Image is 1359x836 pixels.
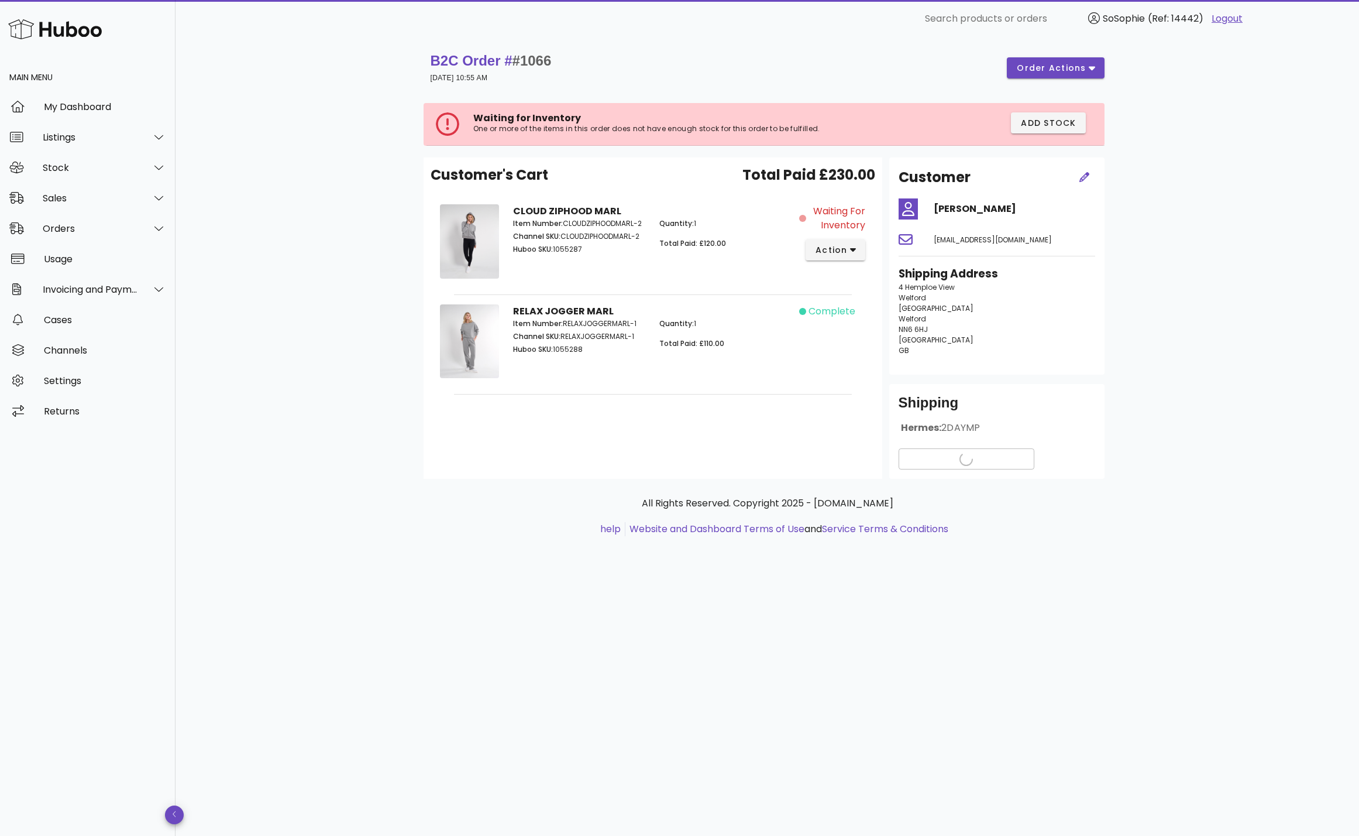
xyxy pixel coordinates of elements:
[808,304,855,318] span: complete
[513,231,560,241] span: Channel SKU:
[659,218,694,228] span: Quantity:
[934,235,1052,245] span: [EMAIL_ADDRESS][DOMAIN_NAME]
[659,338,724,348] span: Total Paid: £110.00
[742,165,875,186] span: Total Paid £230.00
[899,266,1095,282] h3: Shipping Address
[440,204,499,279] img: Product Image
[899,345,909,355] span: GB
[941,421,980,434] span: 2DAYMP
[625,522,948,536] li: and
[513,344,646,355] p: 1055288
[899,324,928,334] span: NN6 6HJ
[513,218,646,229] p: CLOUDZIPHOODMARL-2
[44,253,166,265] div: Usage
[1011,112,1086,133] button: Add Stock
[600,522,621,536] a: help
[473,124,887,133] p: One or more of the items in this order does not have enough stock for this order to be fulfilled.
[1212,12,1243,26] a: Logout
[822,522,948,536] a: Service Terms & Conditions
[806,239,866,261] button: action
[513,331,646,342] p: RELAXJOGGERMARL-1
[431,74,488,82] small: [DATE] 10:55 AM
[513,218,563,228] span: Item Number:
[44,314,166,326] div: Cases
[629,522,804,536] a: Website and Dashboard Terms of Use
[899,303,973,313] span: [GEOGRAPHIC_DATA]
[43,284,138,295] div: Invoicing and Payments
[899,167,971,188] h2: Customer
[44,406,166,417] div: Returns
[513,304,614,318] strong: RELAX JOGGER MARL
[1016,62,1086,74] span: order actions
[513,244,646,255] p: 1055287
[513,244,553,254] span: Huboo SKU:
[512,53,552,68] span: #1066
[513,318,563,328] span: Item Number:
[899,393,1095,422] div: Shipping
[659,318,694,328] span: Quantity:
[513,318,646,329] p: RELAXJOGGERMARL-1
[1020,117,1076,129] span: Add Stock
[43,223,138,234] div: Orders
[431,165,548,186] span: Customer's Cart
[899,282,955,292] span: 4 Hemploe View
[1007,57,1104,78] button: order actions
[43,132,138,143] div: Listings
[44,345,166,356] div: Channels
[659,218,792,229] p: 1
[513,204,621,218] strong: CLOUD ZIPHOOD MARL
[43,193,138,204] div: Sales
[899,314,926,324] span: Welford
[513,331,560,341] span: Channel SKU:
[815,244,848,256] span: action
[513,231,646,242] p: CLOUDZIPHOODMARL-2
[899,335,973,345] span: [GEOGRAPHIC_DATA]
[44,375,166,386] div: Settings
[899,422,1095,444] div: Hermes:
[440,304,499,379] img: Product Image
[808,204,865,232] span: Waiting for Inventory
[1103,12,1145,25] span: SoSophie
[431,53,552,68] strong: B2C Order #
[659,318,792,329] p: 1
[433,496,1102,510] p: All Rights Reserved. Copyright 2025 - [DOMAIN_NAME]
[8,16,102,42] img: Huboo Logo
[473,111,581,125] span: Waiting for Inventory
[659,238,726,248] span: Total Paid: £120.00
[934,202,1095,216] h4: [PERSON_NAME]
[513,344,553,354] span: Huboo SKU:
[1148,12,1203,25] span: (Ref: 14442)
[43,162,138,173] div: Stock
[44,101,166,112] div: My Dashboard
[899,293,926,303] span: Welford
